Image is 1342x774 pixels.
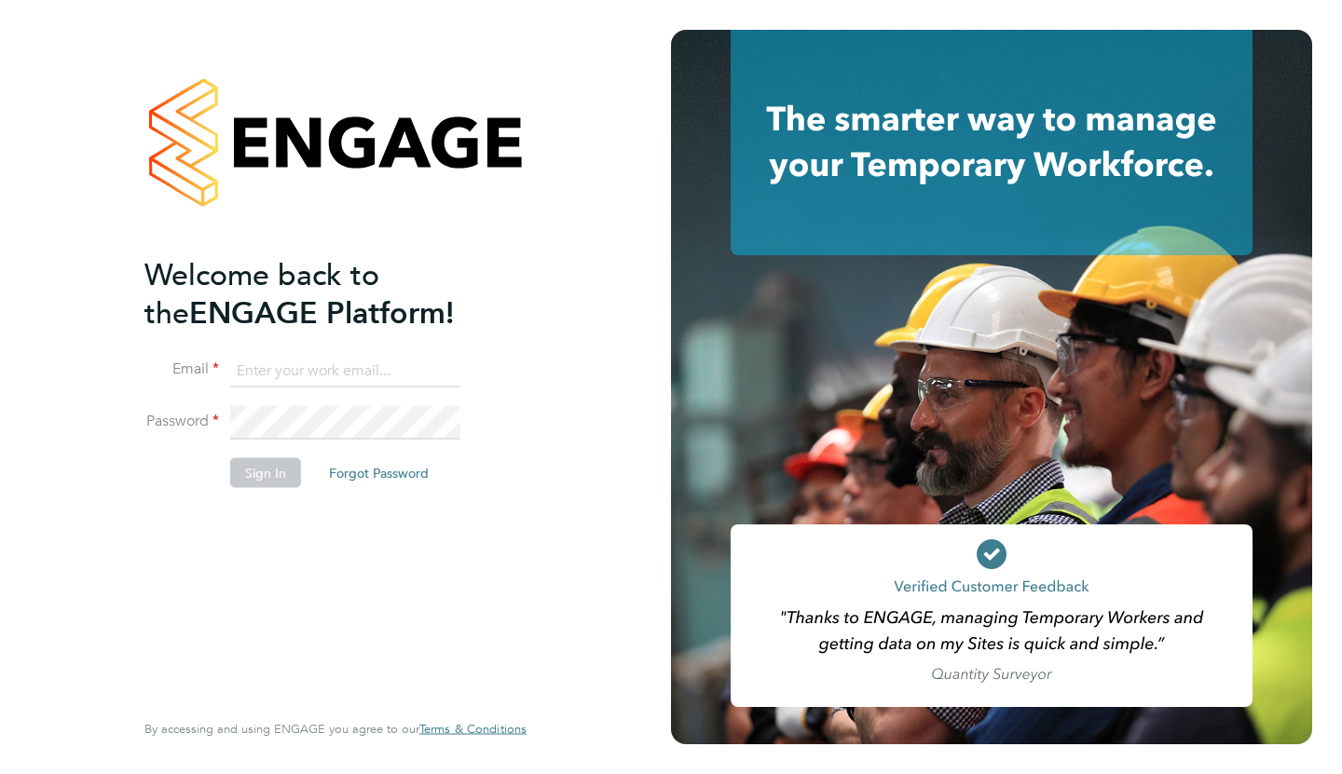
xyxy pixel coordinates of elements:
span: By accessing and using ENGAGE you agree to our [144,721,527,737]
button: Forgot Password [314,457,444,487]
h2: ENGAGE Platform! [144,255,508,332]
span: Welcome back to the [144,256,379,331]
span: Terms & Conditions [419,721,527,737]
a: Terms & Conditions [419,722,527,737]
button: Sign In [230,457,301,487]
input: Enter your work email... [230,354,460,387]
label: Email [144,360,219,379]
label: Password [144,411,219,430]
